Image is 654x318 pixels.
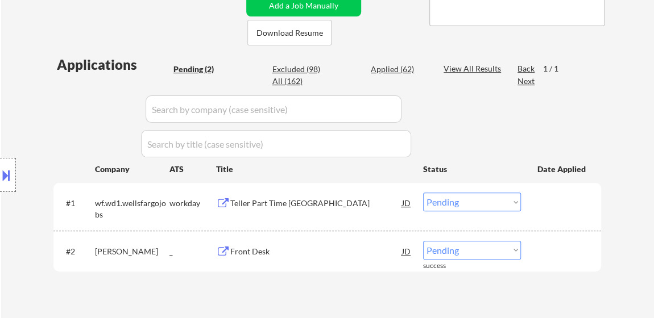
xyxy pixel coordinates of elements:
div: Status [423,158,521,179]
div: Applications [57,58,169,72]
input: Search by title (case sensitive) [141,130,411,157]
div: Back [518,63,536,74]
div: Title [216,164,412,175]
div: All (162) [272,76,329,87]
div: JD [401,241,412,261]
div: Excluded (98) [272,64,329,75]
div: Teller Part Time [GEOGRAPHIC_DATA] [230,198,402,209]
button: Download Resume [247,20,332,45]
div: 1 / 1 [543,63,569,74]
div: success [423,261,469,271]
div: Date Applied [537,164,587,175]
div: View All Results [444,63,504,74]
div: Applied (62) [371,64,428,75]
div: Next [518,76,536,87]
div: Front Desk [230,246,402,257]
input: Search by company (case sensitive) [146,95,401,123]
div: JD [401,193,412,213]
div: Pending (2) [173,64,230,75]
